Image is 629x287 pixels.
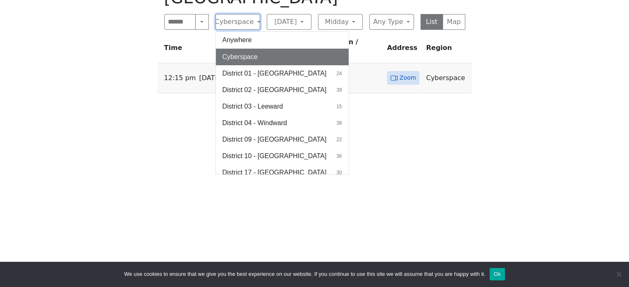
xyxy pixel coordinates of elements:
[423,63,471,93] td: Cyberspace
[216,32,349,48] button: Anywhere
[222,69,327,78] span: District 01 - [GEOGRAPHIC_DATA]
[124,270,485,278] span: We use cookies to ensure that we give you the best experience on our website. If you continue to ...
[336,86,342,94] span: 39 results
[164,72,196,84] span: 12:15 PM
[615,270,623,278] span: No
[336,53,342,61] span: 67 results
[215,31,349,175] div: Cyberspace
[222,135,327,145] span: District 09 - [GEOGRAPHIC_DATA]
[199,72,221,84] span: [DATE]
[216,98,349,115] button: District 03 - Leeward15 results
[369,14,414,30] button: Any Type
[442,14,465,30] button: Map
[423,36,471,63] th: Region
[158,36,225,63] th: Time
[216,49,349,65] button: Cyberspace67 results
[336,103,342,110] span: 15 results
[222,85,327,95] span: District 02 - [GEOGRAPHIC_DATA]
[421,14,443,30] button: List
[336,119,342,127] span: 38 results
[216,131,349,148] button: District 09 - [GEOGRAPHIC_DATA]22 results
[336,152,342,160] span: 36 results
[215,14,260,30] button: Cyberspace
[216,115,349,131] button: District 04 - Windward38 results
[318,14,363,30] button: Midday
[216,65,349,82] button: District 01 - [GEOGRAPHIC_DATA]24 results
[399,73,416,83] span: Zoom
[222,118,287,128] span: District 04 - Windward
[267,14,311,30] button: [DATE]
[222,102,283,111] span: District 03 - Leeward
[216,164,349,181] button: District 17 - [GEOGRAPHIC_DATA]30 results
[336,70,342,77] span: 24 results
[490,268,505,280] button: Ok
[222,52,258,62] span: Cyberspace
[216,148,349,164] button: District 10 - [GEOGRAPHIC_DATA]36 results
[336,169,342,176] span: 30 results
[164,14,196,30] input: Search
[336,136,342,143] span: 22 results
[195,14,208,30] button: Search
[222,151,327,161] span: District 10 - [GEOGRAPHIC_DATA]
[222,168,327,178] span: District 17 - [GEOGRAPHIC_DATA]
[216,82,349,98] button: District 02 - [GEOGRAPHIC_DATA]39 results
[384,36,423,63] th: Address
[318,36,384,63] th: Location / Group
